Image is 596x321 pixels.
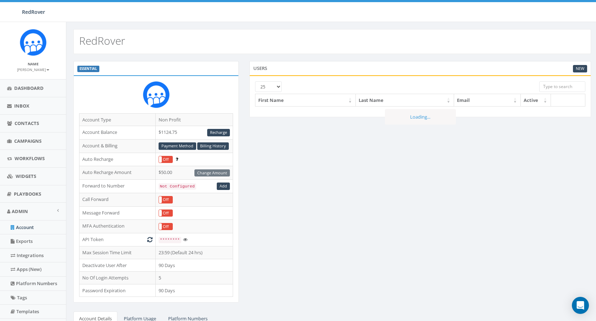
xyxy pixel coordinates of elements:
a: Payment Method [159,142,196,150]
span: Inbox [14,103,29,109]
td: No Of Login Attempts [79,272,156,284]
td: Password Expiration [79,284,156,297]
span: Playbooks [14,191,41,197]
span: RedRover [22,9,45,15]
span: Dashboard [14,85,44,91]
div: Loading... [385,109,456,125]
a: Billing History [197,142,229,150]
small: Name [28,61,39,66]
td: 90 Days [155,259,233,272]
td: 23:59 (Default 24 hrs) [155,246,233,259]
div: Open Intercom Messenger [572,297,589,314]
td: Auto Recharge [79,153,156,166]
code: Not Configured [159,183,196,190]
td: Account Balance [79,126,156,140]
div: OnOff [159,210,173,217]
a: [PERSON_NAME] [17,66,49,72]
div: OnOff [159,196,173,203]
th: Active [521,94,551,107]
label: Off [159,210,172,217]
input: Type to search [539,81,585,92]
label: Off [159,156,172,163]
td: Account Type [79,113,156,126]
a: Recharge [207,129,230,136]
td: Max Session Time Limit [79,246,156,259]
th: Last Name [356,94,454,107]
td: Call Forward [79,193,156,206]
span: Admin [12,208,28,214]
th: First Name [255,94,356,107]
th: Email [454,94,521,107]
td: Message Forward [79,206,156,220]
a: Add [217,183,230,190]
div: Users [249,61,591,75]
span: Workflows [15,155,45,162]
td: $1124.75 [155,126,233,140]
img: Rally_Corp_Icon.png [143,81,170,108]
small: [PERSON_NAME] [17,67,49,72]
td: $50.00 [155,166,233,180]
div: OnOff [159,156,173,163]
span: Enable to prevent campaign failure. [176,156,178,162]
span: Campaigns [14,138,42,144]
div: OnOff [159,223,173,230]
span: Contacts [15,120,39,126]
span: Widgets [16,173,36,179]
td: 5 [155,272,233,284]
td: Deactivate User After [79,259,156,272]
img: Rally_Corp_Icon.png [20,29,46,56]
td: 90 Days [155,284,233,297]
a: New [573,65,587,72]
td: MFA Authentication [79,220,156,233]
label: ESSENTIAL [77,66,99,72]
td: API Token [79,233,156,246]
td: Auto Recharge Amount [79,166,156,180]
td: Forward to Number [79,180,156,193]
label: Off [159,196,172,203]
i: Generate New Token [147,237,153,242]
label: Off [159,223,172,230]
td: Account & Billing [79,139,156,153]
td: Non Profit [155,113,233,126]
h2: RedRover [79,35,125,47]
